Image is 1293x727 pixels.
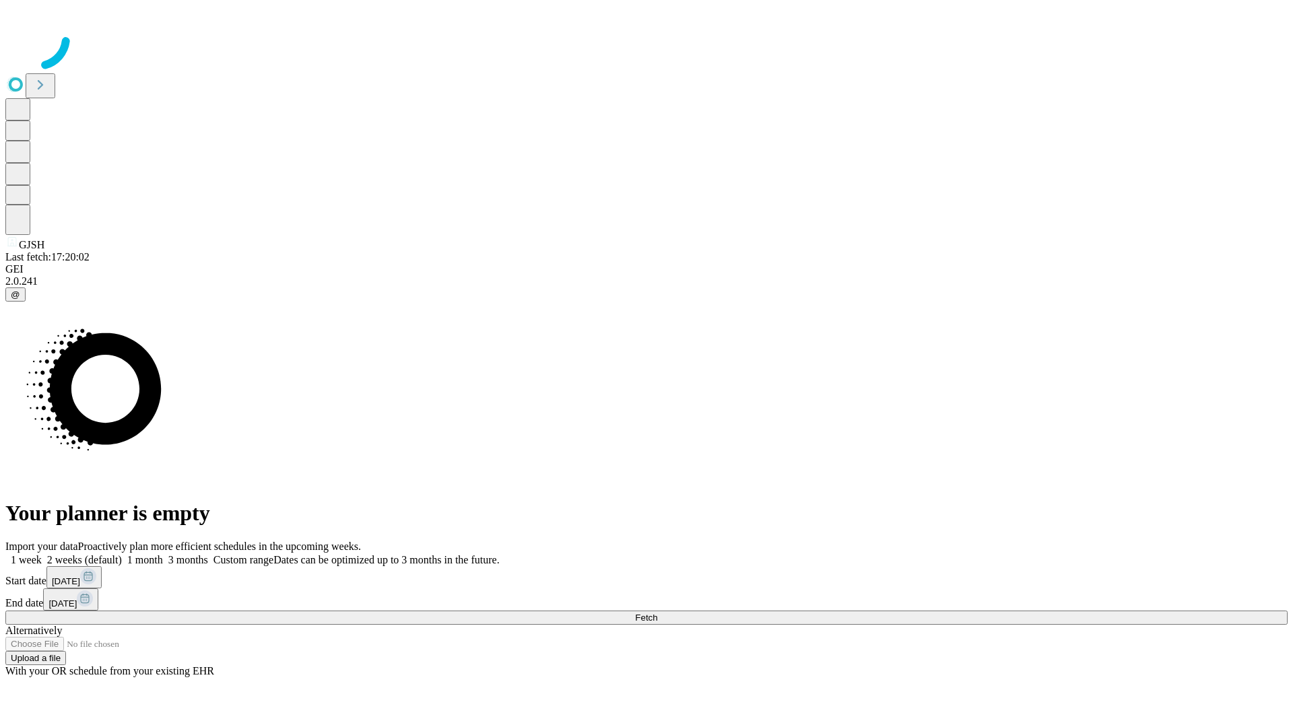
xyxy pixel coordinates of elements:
[5,541,78,552] span: Import your data
[46,566,102,588] button: [DATE]
[5,501,1288,526] h1: Your planner is empty
[5,625,62,636] span: Alternatively
[5,275,1288,287] div: 2.0.241
[213,554,273,565] span: Custom range
[127,554,163,565] span: 1 month
[635,613,657,623] span: Fetch
[48,598,77,609] span: [DATE]
[5,665,214,677] span: With your OR schedule from your existing EHR
[273,554,499,565] span: Dates can be optimized up to 3 months in the future.
[11,289,20,300] span: @
[19,239,44,250] span: GJSH
[78,541,361,552] span: Proactively plan more efficient schedules in the upcoming weeks.
[5,588,1288,611] div: End date
[5,566,1288,588] div: Start date
[52,576,80,586] span: [DATE]
[11,554,42,565] span: 1 week
[5,651,66,665] button: Upload a file
[5,287,26,302] button: @
[168,554,208,565] span: 3 months
[47,554,122,565] span: 2 weeks (default)
[5,251,90,263] span: Last fetch: 17:20:02
[43,588,98,611] button: [DATE]
[5,611,1288,625] button: Fetch
[5,263,1288,275] div: GEI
